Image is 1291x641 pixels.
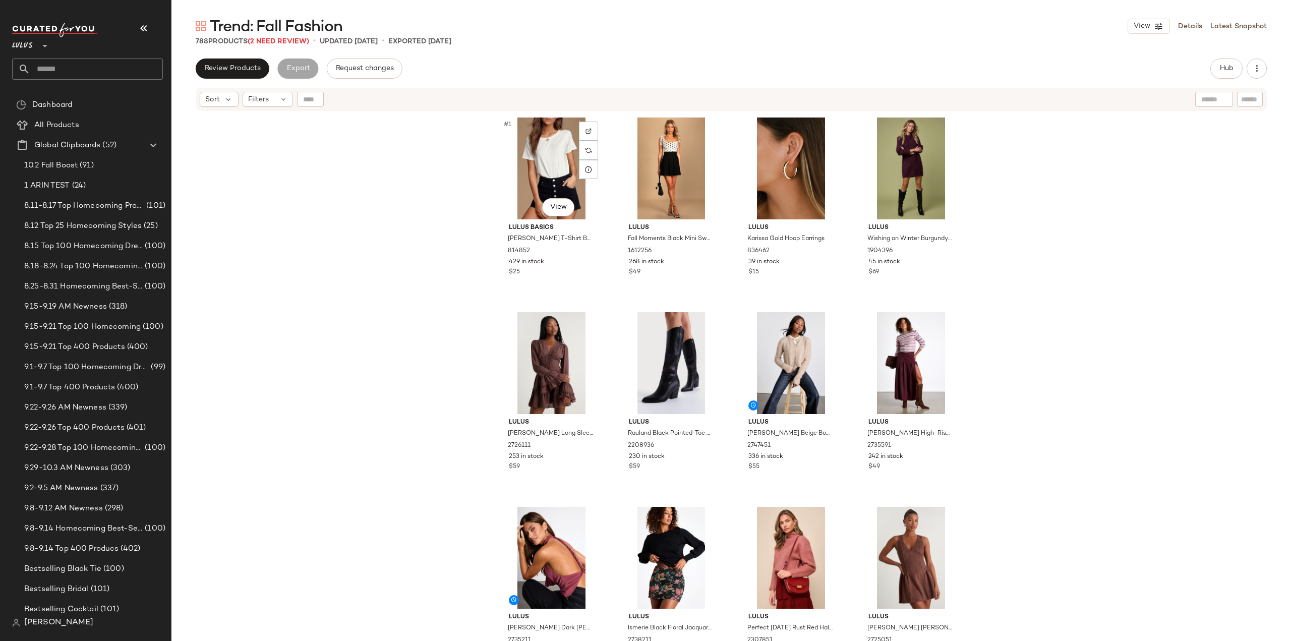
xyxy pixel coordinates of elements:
span: 242 in stock [868,452,903,461]
span: (303) [108,462,131,474]
span: Dashboard [32,99,72,111]
span: (337) [98,483,119,494]
span: [PERSON_NAME] Long Sleeve Tiered Mini Dress [508,429,593,438]
span: All Products [34,120,79,131]
span: Ismerie Black Floral Jacquard Mid-Rise Skort [628,624,713,633]
span: (101) [98,604,120,615]
span: (339) [106,402,128,414]
span: View [1133,22,1150,30]
span: 9.2-9.5 AM Newness [24,483,98,494]
span: (25) [142,220,158,232]
span: (101) [144,200,165,212]
img: 2747451_01_hero_2025-09-29.jpg [740,312,842,414]
button: View [542,198,574,216]
span: (101) [89,584,110,595]
span: Sort [205,94,220,105]
span: 1 ARIN TEST [24,180,70,192]
p: updated [DATE] [320,36,378,47]
span: (2 Need Review) [248,38,309,45]
span: (400) [115,382,138,393]
span: (400) [125,341,148,353]
span: (100) [143,281,165,293]
span: (402) [119,543,140,555]
span: Bestselling Bridal [24,584,89,595]
img: svg%3e [585,128,592,134]
span: (100) [101,563,124,575]
span: 39 in stock [748,258,780,267]
span: View [549,203,566,211]
a: Latest Snapshot [1210,21,1267,32]
span: Lulus [868,613,954,622]
span: 9.8-9.12 AM Newness [24,503,103,514]
span: 253 in stock [509,452,544,461]
img: svg%3e [12,619,20,627]
span: $15 [748,268,759,277]
span: 1904396 [867,247,893,256]
span: 230 in stock [629,452,665,461]
span: 9.8-9.14 Top 400 Producs [24,543,119,555]
img: 2738211_01_hero_2025-09-17.jpg [621,507,722,609]
img: svg%3e [196,21,206,31]
span: Review Products [204,65,261,73]
img: svg%3e [585,147,592,153]
span: 2735591 [867,441,891,450]
span: 8.11-8.17 Top Homecoming Product [24,200,144,212]
span: 1612256 [628,247,652,256]
span: 8.18-8.24 Top 100 Homecoming Dresses [24,261,143,272]
span: Trend: Fall Fashion [210,17,342,37]
span: [PERSON_NAME] [PERSON_NAME] Suede Skater Mini Dress [867,624,953,633]
span: Request changes [335,65,394,73]
span: 9.29-10.3 AM Newness [24,462,108,474]
span: $59 [629,462,640,472]
span: $69 [868,268,879,277]
span: (100) [143,241,165,252]
span: 9.22-9.26 AM Newness [24,402,106,414]
span: 9.22-9.28 Top 100 Homecoming Dresses [24,442,143,454]
span: [PERSON_NAME] [24,617,93,629]
img: cfy_white_logo.C9jOOHJF.svg [12,23,98,37]
span: 8.15 Top 100 Homecoming Dresses [24,241,143,252]
span: 2747451 [747,441,771,450]
span: Bestselling Black Tie [24,563,101,575]
span: (99) [149,362,165,373]
span: (24) [70,180,86,192]
span: • [313,35,316,47]
span: 268 in stock [629,258,664,267]
span: Hub [1219,65,1234,73]
span: Lulus [748,418,834,427]
span: (100) [143,442,165,454]
span: [PERSON_NAME] T-Shirt Bodysuit [508,235,593,244]
span: $25 [509,268,520,277]
p: Exported [DATE] [388,36,451,47]
span: (52) [100,140,116,151]
img: 13176086_1904396.jpg [860,118,962,219]
span: Lulus [748,613,834,622]
a: Details [1178,21,1202,32]
span: 9.22-9.26 Top 400 Products [24,422,125,434]
span: Lulus [12,34,33,52]
span: 429 in stock [509,258,544,267]
span: #1 [503,120,513,130]
span: $49 [629,268,640,277]
span: (100) [143,523,165,535]
span: (100) [143,261,165,272]
button: Hub [1210,59,1243,79]
span: 2726111 [508,441,531,450]
span: 9.15-9.19 AM Newness [24,301,107,313]
img: 4250690_836462.jpg [740,118,842,219]
span: Wishing on Winter Burgundy Cable Knit Mini Sweater Dress [867,235,953,244]
span: Lulus [629,223,714,232]
img: 7864441_1612256.jpg [621,118,722,219]
button: Request changes [327,59,402,79]
span: 45 in stock [868,258,900,267]
button: Review Products [196,59,269,79]
span: Lulus [868,223,954,232]
span: $59 [509,462,520,472]
span: Lulus [509,613,594,622]
div: Products [196,36,309,47]
span: 9.8-9.14 Homecoming Best-Sellers [24,523,143,535]
span: Lulus [509,418,594,427]
span: 336 in stock [748,452,783,461]
img: svg%3e [16,100,26,110]
img: 10853901_2208936.jpg [621,312,722,414]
